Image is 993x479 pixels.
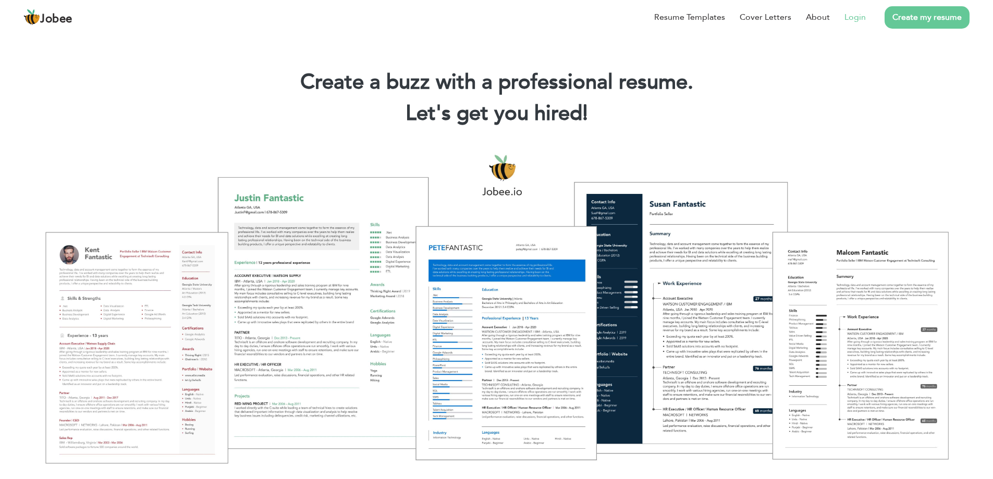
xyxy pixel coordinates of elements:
[844,11,866,23] a: Login
[583,99,587,128] span: |
[23,9,40,26] img: jobee.io
[885,6,970,29] a: Create my resume
[740,11,791,23] a: Cover Letters
[16,100,977,127] h2: Let's
[806,11,830,23] a: About
[40,14,72,25] span: Jobee
[16,69,977,96] h1: Create a buzz with a professional resume.
[654,11,725,23] a: Resume Templates
[457,99,588,128] span: get you hired!
[23,9,72,26] a: Jobee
